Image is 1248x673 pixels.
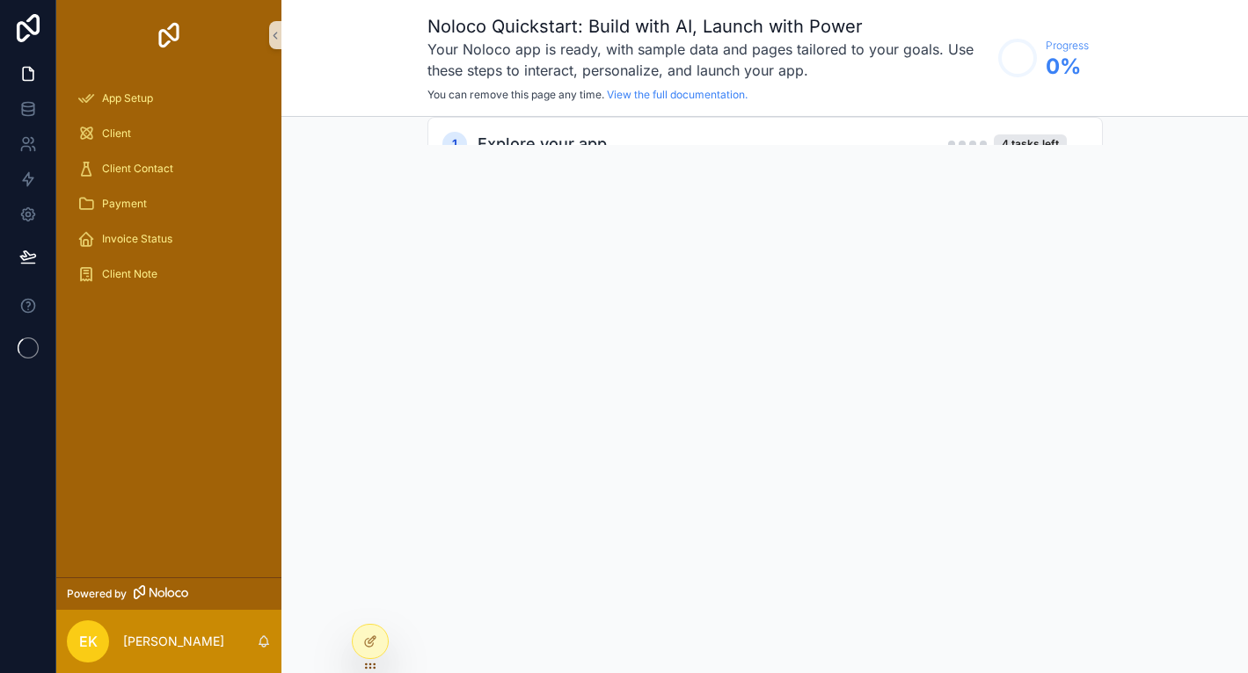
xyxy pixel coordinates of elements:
span: Powered by [67,587,127,601]
span: Client Contact [102,162,173,176]
a: View the full documentation. [607,88,748,101]
a: Invoice Status [67,223,271,255]
p: [PERSON_NAME] [123,633,224,650]
span: 0 % [1046,53,1089,81]
a: Client [67,118,271,149]
h3: Your Noloco app is ready, with sample data and pages tailored to your goals. Use these steps to i... [427,39,989,81]
span: Client Note [102,267,157,281]
span: App Setup [102,91,153,105]
a: Powered by [56,577,281,610]
a: Client Contact [67,153,271,185]
span: You can remove this page any time. [427,88,604,101]
span: Client [102,127,131,141]
div: scrollable content [56,70,281,313]
img: App logo [155,21,183,49]
span: ek [79,631,98,652]
a: Payment [67,188,271,220]
span: Payment [102,197,147,211]
a: Client Note [67,258,271,290]
h1: Noloco Quickstart: Build with AI, Launch with Power [427,14,989,39]
span: Invoice Status [102,232,172,246]
a: App Setup [67,83,271,114]
span: Progress [1046,39,1089,53]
